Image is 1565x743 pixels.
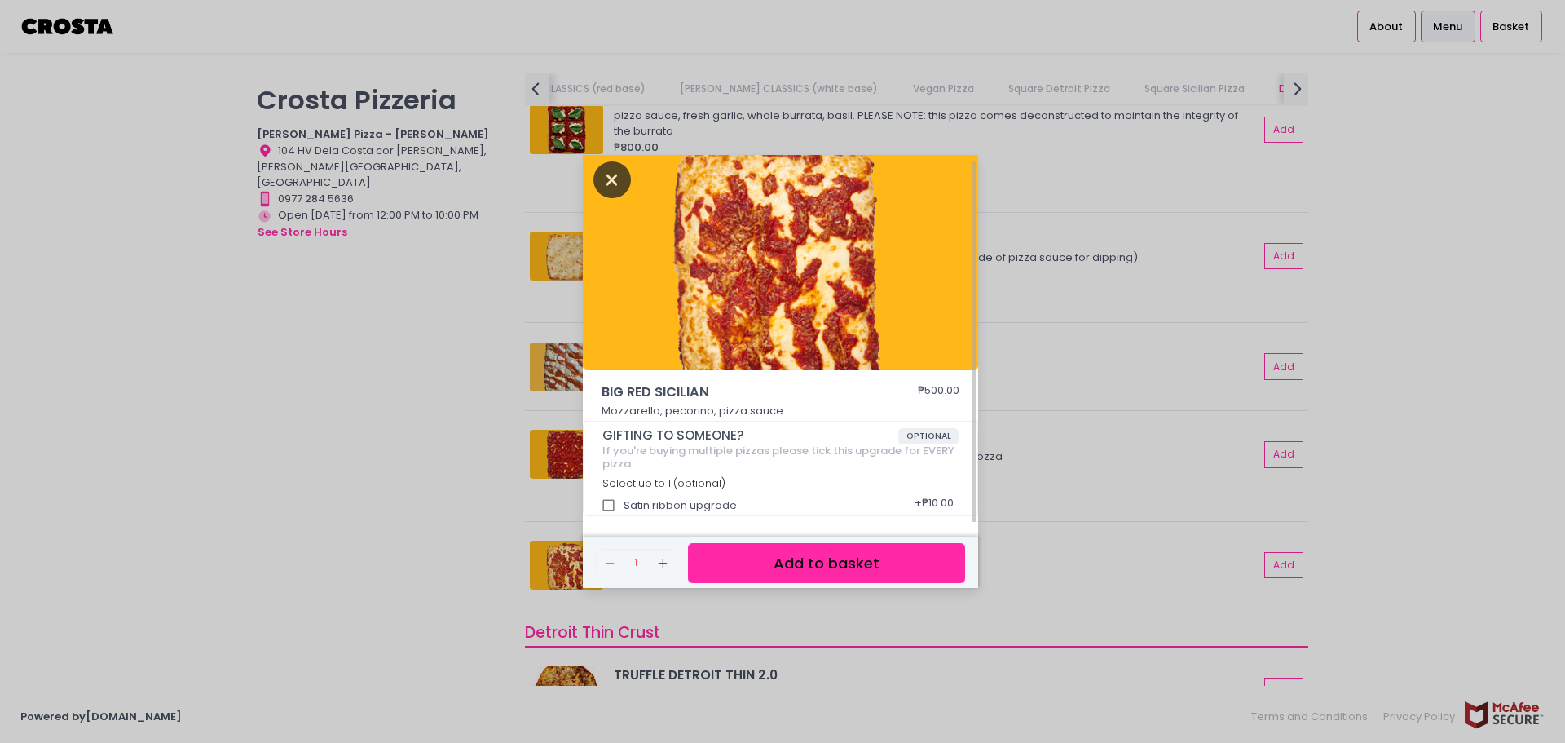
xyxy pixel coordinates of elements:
div: ₱500.00 [918,383,959,402]
span: OPTIONAL [898,428,959,444]
span: GIFTING TO SOMEONE? [602,428,898,443]
button: Add to basket [688,543,965,583]
img: BIG RED SICILIAN [583,149,978,371]
div: If you're buying multiple pizzas please tick this upgrade for EVERY pizza [602,444,959,470]
p: Mozzarella, pecorino, pizza sauce [602,403,960,419]
span: BIG RED SICILIAN [602,383,871,402]
div: + ₱10.00 [909,490,959,521]
span: Select up to 1 (optional) [602,476,725,490]
button: Close [593,170,631,187]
